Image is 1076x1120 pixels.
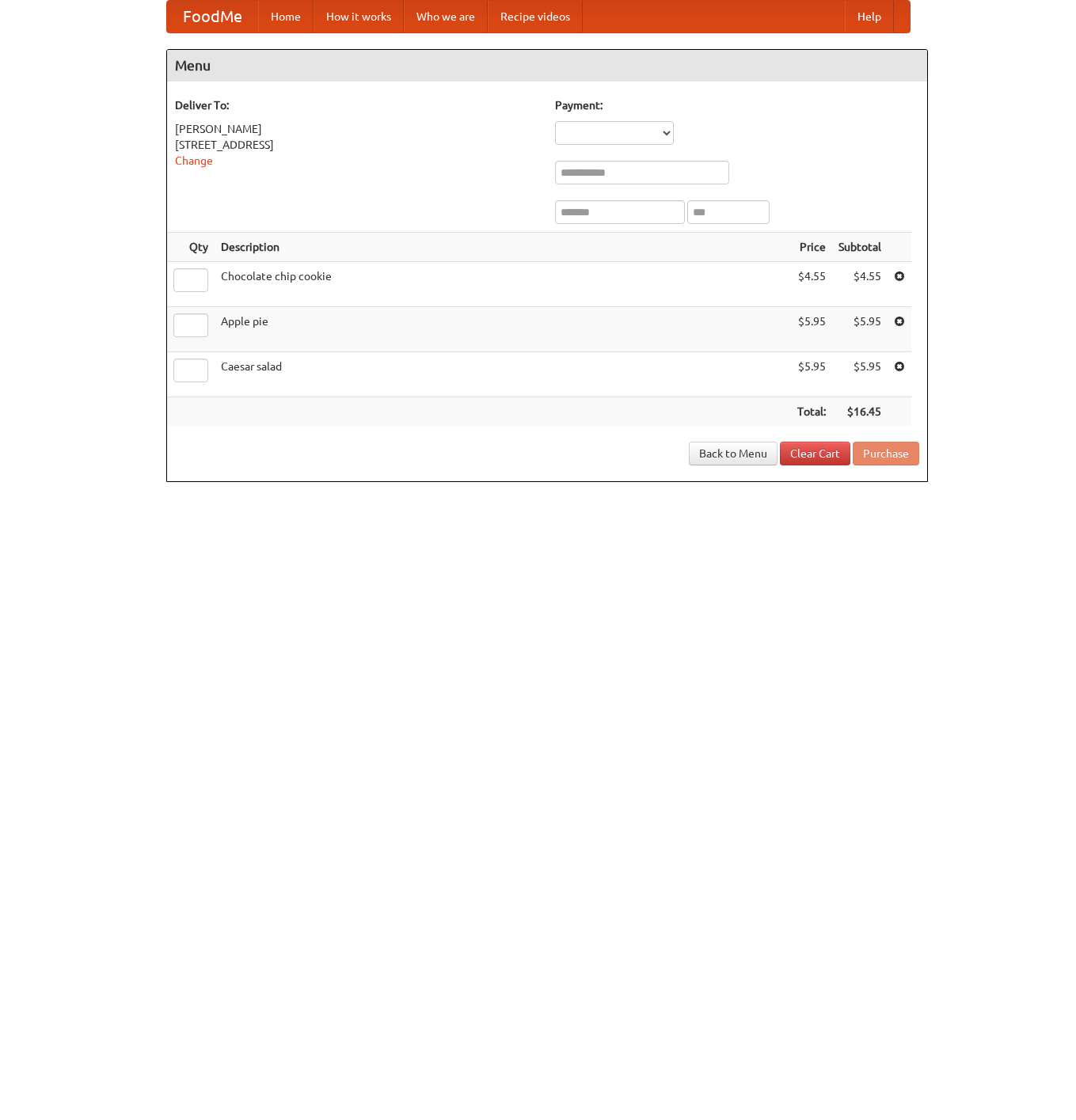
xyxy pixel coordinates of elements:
[175,137,539,153] div: [STREET_ADDRESS]
[167,1,258,32] a: FoodMe
[175,154,213,167] a: Change
[832,262,888,307] td: $4.55
[853,442,919,465] button: Purchase
[488,1,583,32] a: Recipe videos
[780,442,850,465] a: Clear Cart
[215,307,791,352] td: Apple pie
[791,262,832,307] td: $4.55
[832,233,888,262] th: Subtotal
[167,50,927,82] h4: Menu
[175,97,539,113] h5: Deliver To:
[215,262,791,307] td: Chocolate chip cookie
[404,1,488,32] a: Who we are
[314,1,404,32] a: How it works
[689,442,778,465] a: Back to Menu
[832,307,888,352] td: $5.95
[791,307,832,352] td: $5.95
[832,397,888,427] th: $16.45
[555,97,919,113] h5: Payment:
[175,121,539,137] div: [PERSON_NAME]
[215,352,791,397] td: Caesar salad
[845,1,894,32] a: Help
[791,233,832,262] th: Price
[167,233,215,262] th: Qty
[258,1,314,32] a: Home
[832,352,888,397] td: $5.95
[215,233,791,262] th: Description
[791,352,832,397] td: $5.95
[791,397,832,427] th: Total:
